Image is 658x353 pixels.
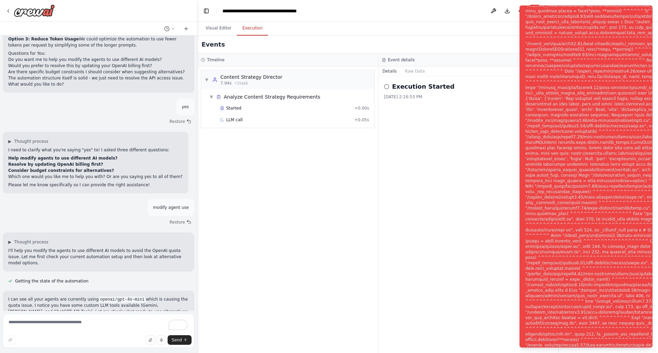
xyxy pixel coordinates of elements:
[153,204,189,211] p: modify agent use
[202,6,211,16] button: Hide left sidebar
[182,104,189,110] p: yes
[378,66,401,76] button: Details
[8,174,183,180] p: Which one would you like me to help you with? Or are you saying yes to all of them?
[8,69,189,75] li: Are there specific budget constraints I should consider when suggesting alternatives?
[181,25,192,33] button: Start a new chat
[8,37,79,41] strong: Option 3: Reduce Token Usage
[220,80,232,86] span: 7.94s
[209,94,214,100] span: ▼
[234,80,248,86] span: • 1 task
[8,75,189,87] p: The automation structure itself is solid - we just need to resolve the API access issue. What wou...
[8,168,114,173] strong: Consider budget constraints for alternatives?
[8,50,189,56] h2: Questions for You:
[14,139,48,144] span: Thought process
[8,239,11,245] span: ▶
[8,63,189,69] li: Would you prefer to resolve this by updating your OpenAI billing first?
[207,57,224,63] h3: Timeline
[146,335,155,345] button: Upload files
[8,248,189,266] p: I'll help you modify the agents to use different AI models to avoid the OpenAI quota issue. Let m...
[168,335,192,345] button: Send
[161,25,178,33] button: Switch to previous chat
[388,57,415,63] h3: Event details
[220,74,282,80] div: Content Strategy Director
[15,278,88,284] span: Getting the state of the automation
[8,139,11,144] span: ▶
[157,335,166,345] button: Click to speak your automation idea
[8,296,189,321] p: I can see all your agents are currently using which is causing the quota issue. I notice you have...
[205,77,209,83] span: ▼
[5,335,15,345] button: Improve this prompt
[222,8,300,14] nav: breadcrumb
[8,156,118,161] strong: Help modify agents to use different AI models?
[14,239,48,245] span: Thought process
[237,21,268,36] button: Execution
[8,139,48,144] button: ▶Thought process
[167,117,194,126] button: Restore
[172,337,182,343] span: Send
[392,82,454,91] h2: Execution Started
[224,93,320,100] span: Analyze Content Strategy Requirements
[8,239,48,245] button: ▶Thought process
[401,66,429,76] button: Raw Data
[14,4,55,17] img: Logo
[167,217,194,227] button: Restore
[8,162,103,167] strong: Resolve by updating OpenAI billing first?
[354,105,369,111] span: + 0.00s
[384,94,554,100] div: [DATE] 2:16:53 PM
[99,297,146,303] code: openai/gpt-4o-mini
[8,56,189,63] li: Do you want me to help you modify the agents to use different AI models?
[226,117,243,123] span: LLM call
[8,36,189,48] p: We could optimize the automation to use fewer tokens per request by simplifying some of the longe...
[226,105,241,111] span: Started
[3,314,194,348] textarea: To enrich screen reader interactions, please activate Accessibility in Grammarly extension settings
[354,117,369,123] span: + 0.05s
[8,147,183,153] p: I need to clarify what you're saying "yes" to! I asked three different questions:
[200,21,237,36] button: Visual Editor
[8,182,183,188] p: Please let me know specifically so I can provide the right assistance!
[202,40,225,49] h2: Events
